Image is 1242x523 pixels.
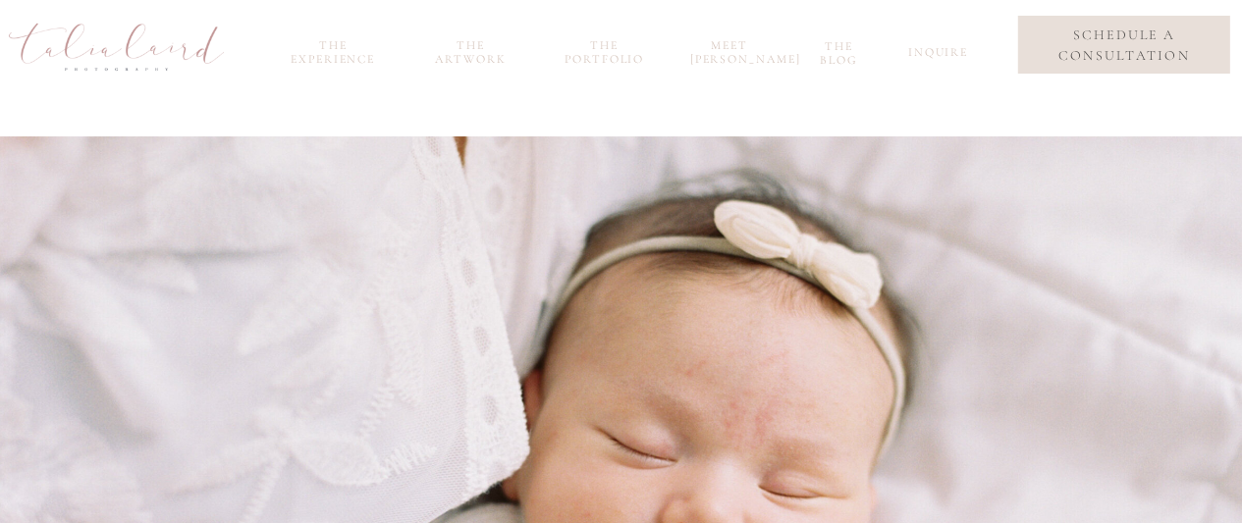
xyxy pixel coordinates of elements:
a: the experience [281,38,386,61]
a: the Artwork [424,38,518,61]
a: the blog [808,39,870,62]
a: the portfolio [558,38,652,61]
a: schedule a consultation [1033,25,1215,66]
a: inquire [908,45,963,68]
a: meet [PERSON_NAME] [690,38,769,61]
